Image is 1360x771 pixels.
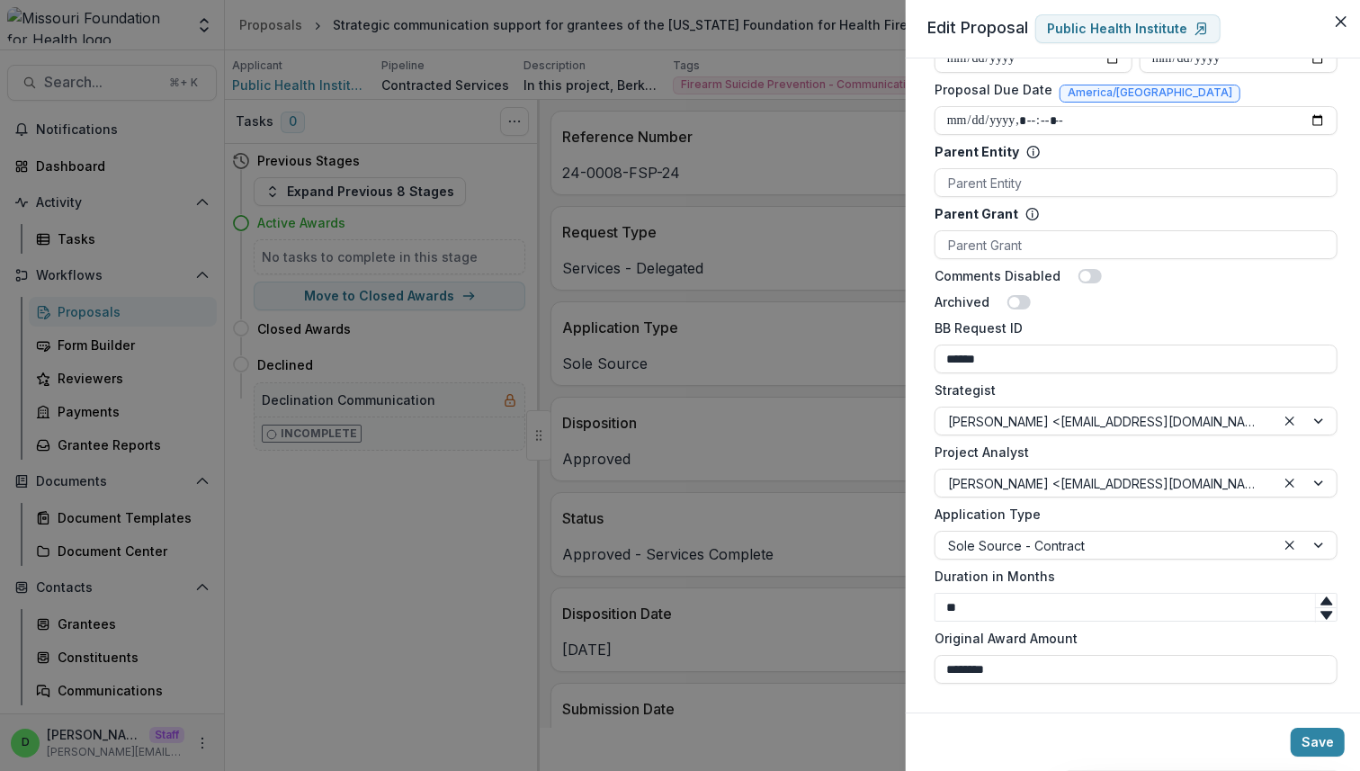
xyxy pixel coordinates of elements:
div: Clear selected options [1279,410,1301,432]
span: America/[GEOGRAPHIC_DATA] [1068,86,1232,99]
div: Clear selected options [1279,534,1301,556]
button: Close [1327,7,1356,36]
div: Clear selected options [1279,472,1301,494]
p: Parent Grant [935,204,1018,223]
label: Project Analyst [935,443,1327,462]
label: Proposal Due Date [935,80,1052,99]
p: Parent Entity [935,142,1019,161]
label: Archived [935,292,989,311]
label: Application Type [935,505,1327,524]
span: Edit Proposal [927,18,1028,37]
label: Original Award Amount [935,629,1327,648]
label: BB Request ID [935,318,1327,337]
button: Save [1291,728,1345,757]
a: Public Health Institute [1035,14,1221,43]
label: Comments Disabled [935,266,1060,285]
p: Public Health Institute [1047,22,1187,37]
label: Duration in Months [935,567,1327,586]
label: Strategist [935,381,1327,399]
